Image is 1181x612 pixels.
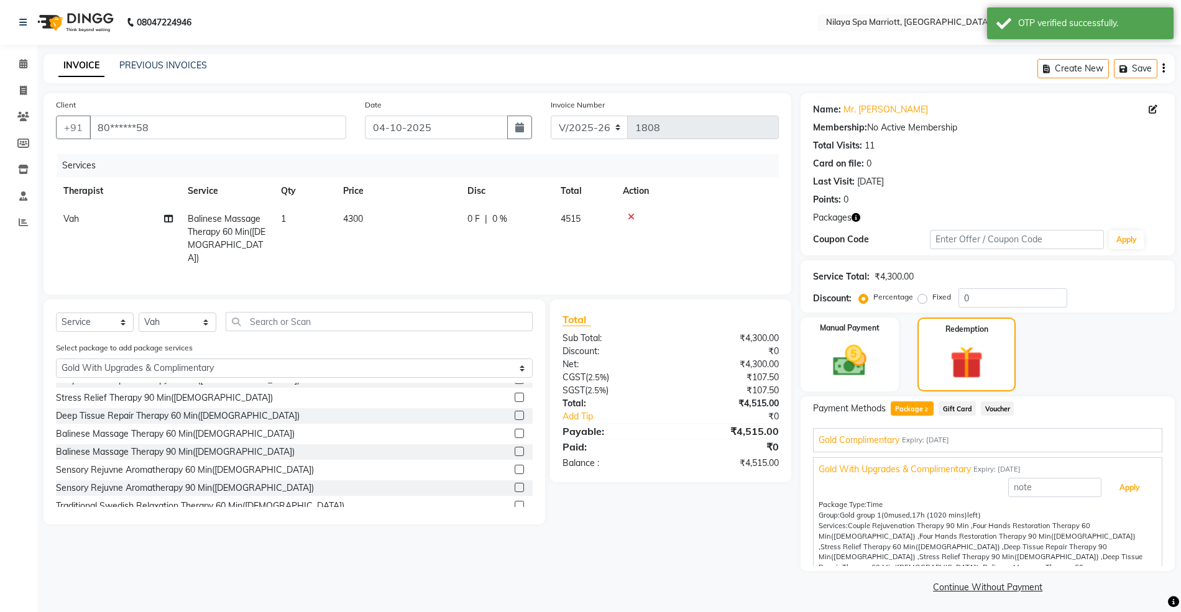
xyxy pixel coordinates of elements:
div: ₹0 [691,410,789,423]
span: Gift Card [939,401,976,416]
div: 0 [843,193,848,206]
span: Couple Rejuvenation Therapy 90 Min , [848,521,973,530]
label: Percentage [873,291,913,303]
a: PREVIOUS INVOICES [119,60,207,71]
label: Fixed [932,291,951,303]
div: Total Visits: [813,139,862,152]
span: Expiry: [DATE] [902,435,949,445]
th: Service [180,177,273,205]
div: No Active Membership [813,121,1162,134]
div: ₹4,300.00 [671,332,788,345]
img: _cash.svg [822,341,877,380]
button: Create New [1037,59,1109,78]
span: 4300 [343,213,363,224]
input: Search by Name/Mobile/Email/Code [90,116,346,139]
span: (0m [881,511,894,519]
div: ₹0 [671,345,788,358]
span: Four Hands Restoration Therapy 60 Min([DEMOGRAPHIC_DATA]) , [819,521,1090,541]
div: Balinese Massage Therapy 60 Min([DEMOGRAPHIC_DATA]) [56,427,295,441]
span: Package Type: [819,500,866,509]
label: Manual Payment [820,322,880,334]
div: ( ) [553,371,671,384]
div: Membership: [813,121,867,134]
div: Balinese Massage Therapy 90 Min([DEMOGRAPHIC_DATA]) [56,445,295,459]
div: ₹4,515.00 [671,424,788,439]
div: Deep Tissue Repair Therapy 60 Min([DEMOGRAPHIC_DATA]) [56,409,300,422]
span: Voucher [981,401,1014,416]
div: Traditional Swedish Relaxation Therapy 60 Min([DEMOGRAPHIC_DATA]) [56,500,344,513]
label: Select package to add package services [56,342,193,354]
div: ₹4,515.00 [671,457,788,470]
span: Services: [819,521,848,530]
b: 08047224946 [137,5,191,40]
span: Gold With Upgrades & Complimentary [819,463,971,476]
div: 0 [866,157,871,170]
div: Balance : [553,457,671,470]
div: Net: [553,358,671,371]
label: Client [56,99,76,111]
button: Apply [1104,477,1156,498]
div: Coupon Code [813,233,929,246]
div: ₹4,300.00 [875,270,914,283]
th: Total [553,177,615,205]
span: Package [891,401,934,416]
div: ₹107.50 [671,384,788,397]
span: Balinese Massage Therapy 60 Min([DEMOGRAPHIC_DATA]) [188,213,265,263]
span: Payment Methods [813,402,886,415]
div: Name: [813,103,841,116]
label: Invoice Number [551,99,605,111]
span: Packages [813,211,852,224]
a: Mr. [PERSON_NAME] [843,103,928,116]
span: 1 [281,213,286,224]
span: 4515 [561,213,581,224]
span: Time [866,500,883,509]
span: Gold group 1 [840,511,881,519]
span: 2.5% [587,385,606,395]
span: Stress Relief Therapy 90 Min([DEMOGRAPHIC_DATA]) , [919,552,1103,561]
div: [DATE] [857,175,884,188]
span: used, left) [840,511,981,519]
a: Continue Without Payment [803,581,1172,594]
span: Stress Relief Therapy 60 Min([DEMOGRAPHIC_DATA]) , [820,542,1004,551]
span: CGST [563,372,586,383]
div: Sub Total: [553,332,671,345]
img: logo [32,5,117,40]
div: ( ) [553,384,671,397]
input: Enter Offer / Coupon Code [930,230,1105,249]
div: Discount: [553,345,671,358]
div: 11 [865,139,875,152]
span: Total [563,313,591,326]
span: Group: [819,511,840,519]
div: Service Total: [813,270,870,283]
div: ₹4,300.00 [671,358,788,371]
div: Sensory Rejuvne Aromatherapy 90 Min([DEMOGRAPHIC_DATA]) [56,482,314,495]
th: Disc [460,177,553,205]
span: 2.5% [588,372,607,382]
button: Save [1114,59,1157,78]
input: Search or Scan [226,312,533,331]
span: 0 % [492,212,507,226]
div: Card on file: [813,157,864,170]
button: +91 [56,116,91,139]
span: 17h (1020 mins) [912,511,967,519]
div: Stress Relief Therapy 90 Min([DEMOGRAPHIC_DATA]) [56,391,273,404]
div: Discount: [813,292,852,305]
div: ₹4,515.00 [671,397,788,410]
span: 2 [923,406,930,414]
span: 0 F [467,212,480,226]
th: Therapist [56,177,180,205]
div: Total: [553,397,671,410]
span: Gold Complimentary [819,434,899,447]
div: Paid: [553,439,671,454]
div: Sensory Rejuvne Aromatherapy 60 Min([DEMOGRAPHIC_DATA]) [56,464,314,477]
div: Last Visit: [813,175,855,188]
div: Points: [813,193,841,206]
label: Date [365,99,382,111]
div: ₹107.50 [671,371,788,384]
th: Price [336,177,460,205]
div: ₹0 [671,439,788,454]
th: Action [615,177,779,205]
th: Qty [273,177,336,205]
a: Add Tip [553,410,691,423]
label: Redemption [945,324,988,335]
